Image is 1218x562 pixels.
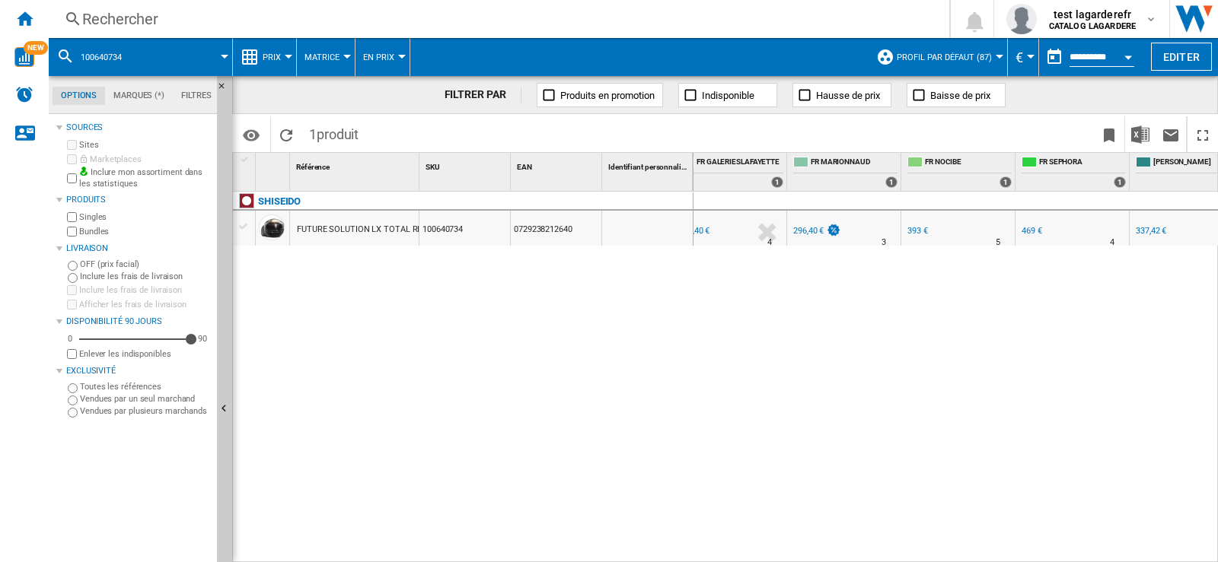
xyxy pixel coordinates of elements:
[930,90,990,101] span: Baisse de prix
[67,285,77,295] input: Inclure les frais de livraison
[194,333,211,345] div: 90
[905,224,928,239] div: 393 €
[317,126,359,142] span: produit
[907,226,928,236] div: 393 €
[1131,125,1149,144] img: excel-24x24.png
[1039,157,1126,170] span: FR SEPHORA
[767,235,772,250] div: Délai de livraison : 4 jours
[56,38,225,76] div: 100640734
[66,122,211,134] div: Sources
[68,408,78,418] input: Vendues par plusieurs marchands
[511,211,601,246] div: 0729238212640
[1151,43,1212,71] button: Editer
[1049,21,1136,31] b: CATALOG LAGARDERE
[173,87,220,105] md-tab-item: Filtres
[605,153,693,176] div: Identifiant personnalisé Sort None
[1019,224,1042,239] div: 469 €
[363,38,402,76] button: En Prix
[67,154,77,164] input: Marketplaces
[996,235,1000,250] div: Délai de livraison : 5 jours
[263,38,289,76] button: Prix
[79,167,88,176] img: mysite-bg-18x18.png
[67,169,77,188] input: Inclure mon assortiment dans les statistiques
[297,212,556,247] div: FUTURE SOLUTION LX TOTAL REGENERATING NIGHT CREAM 50 ML
[897,52,992,62] span: Profil par défaut (87)
[80,271,211,282] label: Inclure les frais de livraison
[79,154,211,165] label: Marketplaces
[79,284,211,296] label: Inclure les frais de livraison
[79,348,211,360] label: Enlever les indisponibles
[80,393,211,405] label: Vendues par un seul marchand
[445,87,522,103] div: FILTRER PAR
[422,153,510,176] div: SKU Sort None
[811,157,898,170] span: FR MARIONNAUD
[24,41,48,55] span: NEW
[363,52,394,62] span: En Prix
[53,87,105,105] md-tab-item: Options
[1114,41,1142,68] button: Open calendar
[67,227,77,237] input: Bundles
[1022,226,1042,236] div: 469 €
[293,153,419,176] div: Référence Sort None
[304,38,347,76] button: Matrice
[925,157,1012,170] span: FR NOCIBE
[514,153,601,176] div: Sort None
[79,299,211,310] label: Afficher les frais de livraison
[1006,4,1037,34] img: profile.jpg
[236,121,266,148] button: Options
[15,85,33,103] img: alerts-logo.svg
[816,90,880,101] span: Hausse de prix
[1016,49,1023,65] span: €
[537,83,663,107] button: Produits en promotion
[876,38,1000,76] div: Profil par défaut (87)
[885,176,898,188] div: 1 offers sold by FR MARIONNAUD
[68,395,78,405] input: Vendues par un seul marchand
[1000,176,1012,188] div: 1 offers sold by FR NOCIBE
[241,38,289,76] div: Prix
[1134,224,1166,239] div: 337,42 €
[105,87,173,105] md-tab-item: Marques (*)
[80,405,211,417] label: Vendues par plusieurs marchands
[1188,116,1218,152] button: Plein écran
[217,76,235,103] button: Masquer
[80,259,211,270] label: OFF (prix facial)
[907,83,1006,107] button: Baisse de prix
[67,349,77,359] input: Afficher les frais de livraison
[80,381,211,392] label: Toutes les références
[793,226,824,236] div: 296,40 €
[792,83,891,107] button: Hausse de prix
[79,332,191,347] md-slider: Disponibilité
[790,153,901,191] div: FR MARIONNAUD 1 offers sold by FR MARIONNAUD
[679,226,709,236] div: 299,40 €
[263,52,281,62] span: Prix
[422,153,510,176] div: Sort None
[702,90,754,101] span: Indisponible
[258,192,301,211] div: Cliquez pour filtrer sur cette marque
[1114,176,1126,188] div: 1 offers sold by FR SEPHORA
[676,153,786,191] div: FR GALERIESLAFAYETTE 1 offers sold by FR GALERIESLAFAYETTE
[1008,38,1039,76] md-menu: Currency
[678,83,777,107] button: Indisponible
[1125,116,1156,152] button: Télécharger au format Excel
[771,176,783,188] div: 1 offers sold by FR GALERIESLAFAYETTE
[79,167,211,190] label: Inclure mon assortiment dans les statistiques
[608,163,689,171] span: Identifiant personnalisé
[1049,7,1136,22] span: test lagarderefr
[791,224,841,239] div: 296,40 €
[64,333,76,345] div: 0
[68,383,78,393] input: Toutes les références
[67,140,77,150] input: Sites
[904,153,1015,191] div: FR NOCIBE 1 offers sold by FR NOCIBE
[67,212,77,222] input: Singles
[259,153,289,176] div: Sort None
[1016,38,1031,76] button: €
[271,116,301,152] button: Recharger
[79,226,211,237] label: Bundles
[697,157,783,170] span: FR GALERIESLAFAYETTE
[14,47,34,67] img: wise-card.svg
[68,273,78,283] input: Inclure les frais de livraison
